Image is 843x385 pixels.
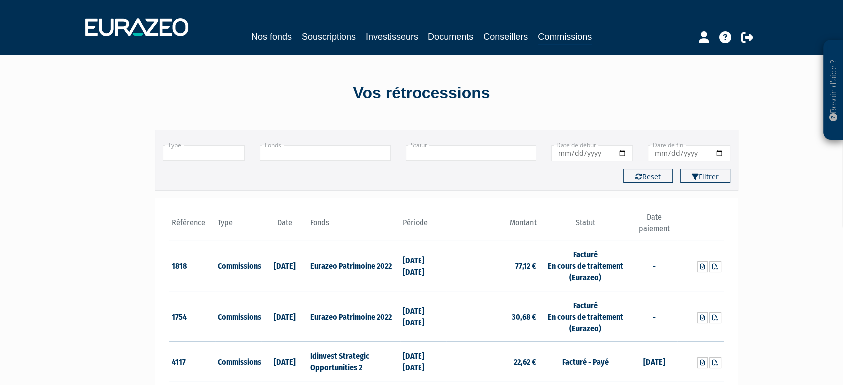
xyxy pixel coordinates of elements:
[400,291,446,342] td: [DATE] [DATE]
[632,291,678,342] td: -
[261,291,308,342] td: [DATE]
[308,291,400,342] td: Eurazeo Patrimoine 2022
[400,240,446,291] td: [DATE] [DATE]
[261,212,308,240] th: Date
[366,30,418,44] a: Investisseurs
[680,169,730,183] button: Filtrer
[632,212,678,240] th: Date paiement
[400,342,446,381] td: [DATE] [DATE]
[400,212,446,240] th: Période
[308,342,400,381] td: Idinvest Strategic Opportunities 2
[261,240,308,291] td: [DATE]
[302,30,356,44] a: Souscriptions
[137,82,706,105] div: Vos rétrocessions
[308,212,400,240] th: Fonds
[539,240,631,291] td: Facturé En cours de traitement (Eurazeo)
[215,342,262,381] td: Commissions
[446,342,539,381] td: 22,62 €
[828,45,839,135] p: Besoin d'aide ?
[308,240,400,291] td: Eurazeo Patrimoine 2022
[169,212,215,240] th: Référence
[632,342,678,381] td: [DATE]
[623,169,673,183] button: Reset
[446,291,539,342] td: 30,68 €
[169,342,215,381] td: 4117
[85,18,188,36] img: 1732889491-logotype_eurazeo_blanc_rvb.png
[539,212,631,240] th: Statut
[483,30,528,44] a: Conseillers
[632,240,678,291] td: -
[539,291,631,342] td: Facturé En cours de traitement (Eurazeo)
[215,240,262,291] td: Commissions
[215,291,262,342] td: Commissions
[215,212,262,240] th: Type
[446,240,539,291] td: 77,12 €
[428,30,473,44] a: Documents
[169,240,215,291] td: 1818
[538,30,592,45] a: Commissions
[446,212,539,240] th: Montant
[169,291,215,342] td: 1754
[261,342,308,381] td: [DATE]
[539,342,631,381] td: Facturé - Payé
[251,30,292,44] a: Nos fonds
